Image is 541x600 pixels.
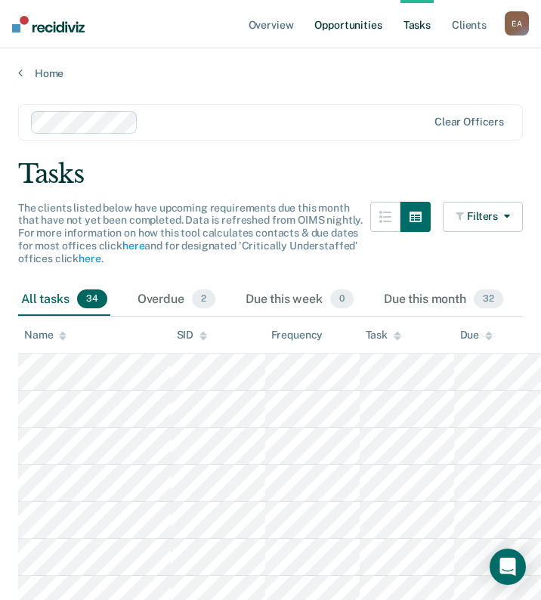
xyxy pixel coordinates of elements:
[122,240,144,252] a: here
[243,283,357,317] div: Due this week0
[434,116,504,128] div: Clear officers
[18,66,523,80] a: Home
[490,549,526,585] div: Open Intercom Messenger
[18,202,363,264] span: The clients listed below have upcoming requirements due this month that have not yet been complet...
[443,202,523,232] button: Filters
[474,289,503,309] span: 32
[18,159,523,190] div: Tasks
[271,329,323,342] div: Frequency
[460,329,493,342] div: Due
[24,329,66,342] div: Name
[330,289,354,309] span: 0
[18,283,110,317] div: All tasks34
[134,283,218,317] div: Overdue2
[12,16,85,32] img: Recidiviz
[79,252,100,264] a: here
[505,11,529,36] button: EA
[366,329,401,342] div: Task
[177,329,208,342] div: SID
[381,283,506,317] div: Due this month32
[505,11,529,36] div: E A
[77,289,107,309] span: 34
[192,289,215,309] span: 2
